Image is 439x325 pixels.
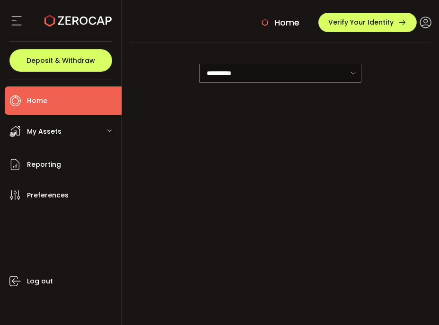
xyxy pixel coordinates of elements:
[9,49,112,72] button: Deposit & Withdraw
[27,274,53,288] span: Log out
[27,94,47,108] span: Home
[27,188,69,202] span: Preferences
[274,16,299,29] span: Home
[328,19,394,26] span: Verify Your Identity
[27,158,61,171] span: Reporting
[27,125,61,138] span: My Assets
[26,57,95,64] span: Deposit & Withdraw
[318,13,417,32] button: Verify Your Identity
